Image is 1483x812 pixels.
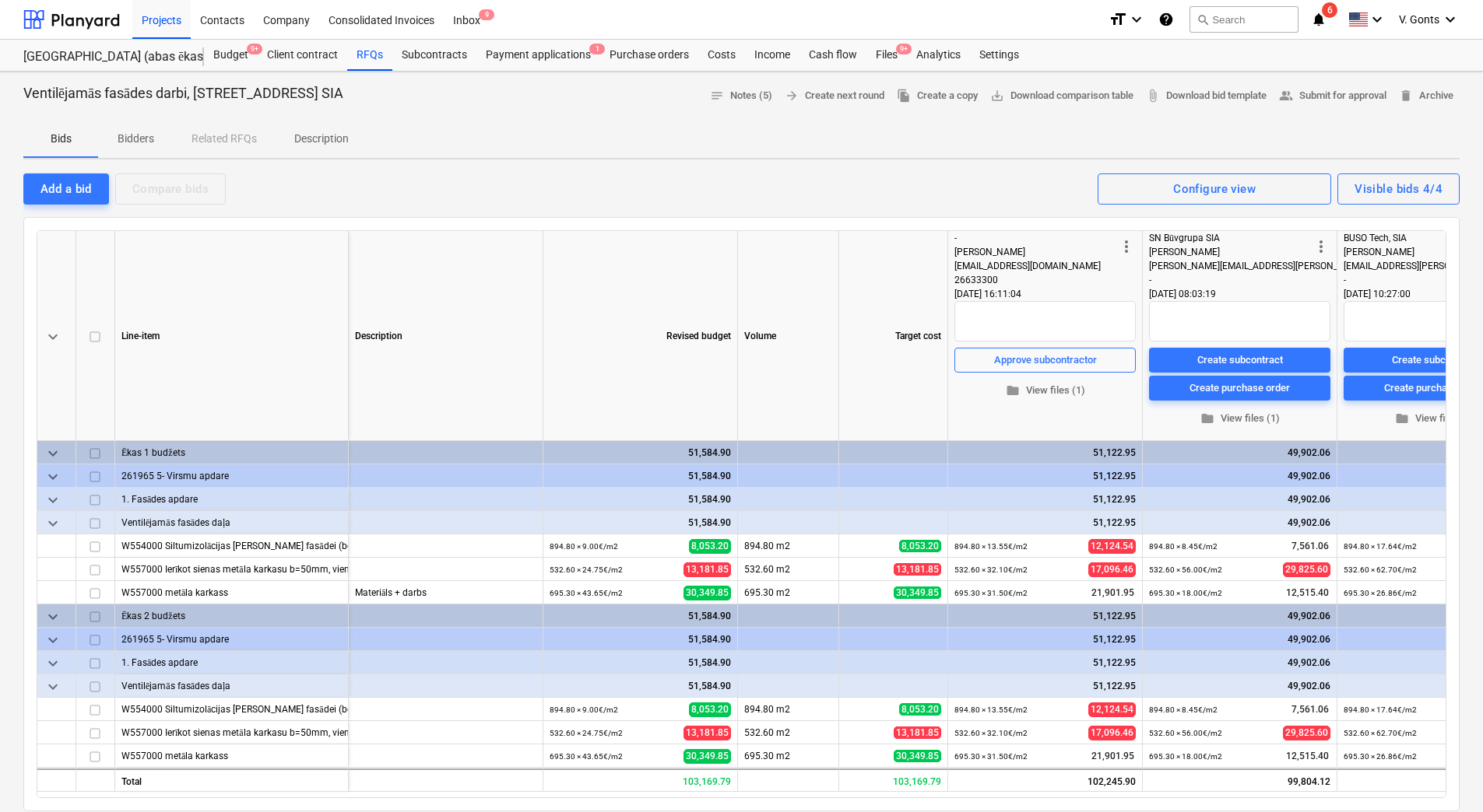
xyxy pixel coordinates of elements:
div: 261965 5- Virsmu apdare [121,628,342,650]
a: Analytics [907,40,970,71]
span: Archive [1399,87,1453,105]
div: 49,902.06 [1149,488,1330,511]
div: 51,584.90 [550,441,731,464]
div: 1. Fasādes apdare [121,651,342,674]
div: [GEOGRAPHIC_DATA] (abas ēkas - PRJ2002936 un PRJ2002937) 2601965 [23,49,185,65]
span: keyboard_arrow_down [44,514,62,533]
span: 9 [479,9,494,20]
div: 103,169.79 [839,768,948,792]
small: 532.60 × 32.10€ / m2 [954,729,1028,737]
div: Line-item [115,231,349,441]
div: Cash flow [799,40,866,71]
small: 894.80 × 9.00€ / m2 [550,542,618,551]
small: 894.80 × 8.45€ / m2 [1149,705,1218,714]
div: 51,122.95 [954,464,1136,488]
a: Files9+ [866,40,907,71]
span: people_alt [1279,89,1293,103]
div: 695.30 m2 [738,744,839,768]
small: 532.60 × 24.75€ / m2 [550,729,623,737]
a: Download bid template [1140,84,1273,108]
span: keyboard_arrow_down [44,631,62,649]
span: keyboard_arrow_down [44,491,62,509]
div: 532.60 m2 [738,558,839,581]
span: keyboard_arrow_down [44,327,62,346]
small: 695.30 × 31.50€ / m2 [954,589,1028,597]
div: 49,902.06 [1149,441,1330,464]
div: Add a bid [40,179,92,199]
div: 26633300 [954,273,1117,287]
button: Submit for approval [1273,84,1393,108]
span: more_vert [1117,237,1136,256]
div: W557000 metāla karkass [121,744,342,767]
div: 51,584.90 [550,488,731,511]
div: 49,902.06 [1149,464,1330,488]
span: 30,349.85 [894,586,941,599]
div: W557000 metāla karkass [121,581,342,604]
div: Settings [970,40,1028,71]
span: folder [1006,383,1020,397]
span: 13,181.85 [684,726,731,740]
div: 261965 5- Virsmu apdare [121,464,342,487]
div: 99,804.12 [1143,768,1337,792]
span: 30,349.85 [684,749,731,764]
span: 30,349.85 [894,750,941,762]
span: 13,181.85 [894,563,941,576]
small: 532.60 × 56.00€ / m2 [1149,729,1222,737]
p: Ventilējamās fasādes darbi, [STREET_ADDRESS] SIA [23,84,343,103]
div: 49,902.06 [1149,604,1330,628]
button: Create next round [778,84,891,108]
button: Create a copy [891,84,984,108]
div: 894.80 m2 [738,698,839,721]
div: W557000 Ierīkot sienas metāla karkasu b=50mm, vienpusēji apšūts ar 1 kārtu cementašķiedru loksnēm [121,721,342,744]
a: Payment applications1 [476,40,600,71]
div: W554000 Siltumizolācijas slāņa montāža fasādei (bez ailēm) [121,534,342,557]
span: Materiāls + darbs [355,587,427,598]
a: Income [745,40,799,71]
button: View files (1) [1149,407,1330,431]
div: W557000 Ierīkot sienas metāla karkasu b=50mm, vienpusēji apšūts ar 1 kārtu cementašķiedru loksnēm [121,558,342,580]
span: arrow_forward [785,89,799,103]
span: keyboard_arrow_down [44,654,62,673]
div: 51,122.95 [954,651,1136,674]
small: 532.60 × 62.70€ / m2 [1344,565,1417,574]
span: 12,515.40 [1284,750,1330,763]
span: Submit for approval [1279,87,1386,105]
span: 9+ [896,44,912,54]
div: Create subcontract [1197,351,1283,369]
i: Knowledge base [1158,10,1174,29]
small: 695.30 × 26.86€ / m2 [1344,589,1417,597]
button: Create purchase order [1149,376,1330,401]
small: 894.80 × 8.45€ / m2 [1149,542,1218,551]
small: 532.60 × 32.10€ / m2 [954,565,1028,574]
div: Create purchase order [1190,379,1290,397]
div: Client contract [258,40,347,71]
iframe: Chat Widget [1405,737,1483,812]
small: 695.30 × 43.65€ / m2 [550,589,623,597]
small: 695.30 × 26.86€ / m2 [1344,752,1417,761]
a: Purchase orders [600,40,698,71]
div: 51,122.95 [954,441,1136,464]
div: Approve subcontractor [994,351,1097,369]
span: 7,561.06 [1290,703,1330,716]
span: 1 [589,44,605,54]
button: Notes (5) [704,84,778,108]
span: 13,181.85 [684,562,731,577]
a: RFQs [347,40,392,71]
div: [PERSON_NAME] [1149,245,1312,259]
span: delete [1399,89,1413,103]
div: 51,584.90 [550,511,731,534]
small: 695.30 × 18.00€ / m2 [1149,589,1222,597]
span: 9+ [247,44,262,54]
i: format_size [1109,10,1127,29]
div: 49,902.06 [1149,651,1330,674]
small: 695.30 × 43.65€ / m2 [550,752,623,761]
div: 49,902.06 [1149,511,1330,534]
button: Search [1190,6,1299,33]
div: 532.60 m2 [738,721,839,744]
div: 51,122.95 [954,604,1136,628]
div: 51,584.90 [550,651,731,674]
div: Revised budget [543,231,738,441]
